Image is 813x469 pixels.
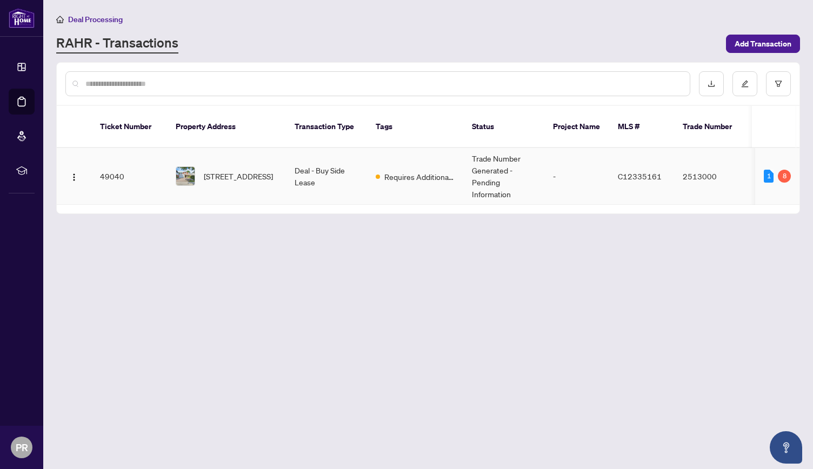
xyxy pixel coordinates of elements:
[766,71,791,96] button: filter
[609,106,674,148] th: MLS #
[91,148,167,205] td: 49040
[65,167,83,185] button: Logo
[699,71,724,96] button: download
[618,171,662,181] span: C12335161
[167,106,286,148] th: Property Address
[56,16,64,23] span: home
[286,106,367,148] th: Transaction Type
[775,80,782,88] span: filter
[741,80,749,88] span: edit
[367,106,463,148] th: Tags
[463,106,544,148] th: Status
[286,148,367,205] td: Deal - Buy Side Lease
[726,35,800,53] button: Add Transaction
[544,106,609,148] th: Project Name
[9,8,35,28] img: logo
[70,173,78,182] img: Logo
[463,148,544,205] td: Trade Number Generated - Pending Information
[674,106,750,148] th: Trade Number
[708,80,715,88] span: download
[56,34,178,53] a: RAHR - Transactions
[91,106,167,148] th: Ticket Number
[204,170,273,182] span: [STREET_ADDRESS]
[68,15,123,24] span: Deal Processing
[384,171,455,183] span: Requires Additional Docs
[732,71,757,96] button: edit
[770,431,802,464] button: Open asap
[735,35,791,52] span: Add Transaction
[674,148,750,205] td: 2513000
[176,167,195,185] img: thumbnail-img
[544,148,609,205] td: -
[16,440,28,455] span: PR
[778,170,791,183] div: 8
[764,170,774,183] div: 1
